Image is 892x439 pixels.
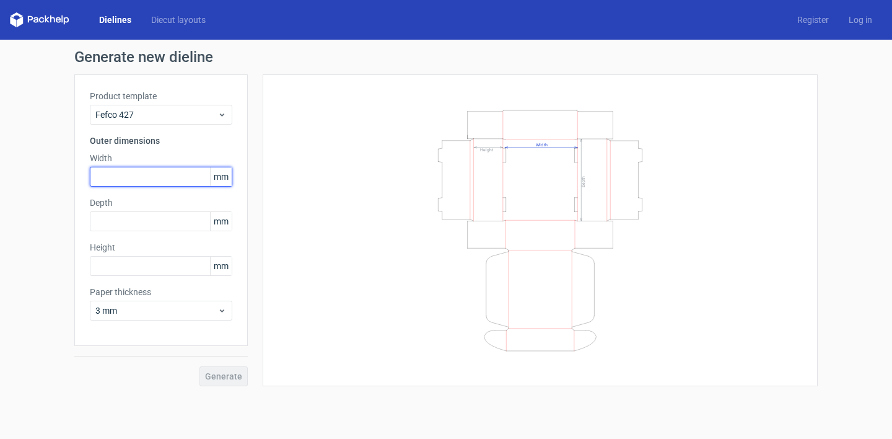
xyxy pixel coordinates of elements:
label: Product template [90,90,232,102]
text: Depth [581,175,586,187]
span: mm [210,257,232,275]
span: Fefco 427 [95,109,217,121]
label: Depth [90,197,232,209]
label: Paper thickness [90,286,232,298]
span: 3 mm [95,304,217,317]
h1: Generate new dieline [74,50,818,64]
label: Height [90,241,232,254]
a: Log in [839,14,882,26]
a: Diecut layouts [141,14,216,26]
label: Width [90,152,232,164]
span: mm [210,167,232,186]
h3: Outer dimensions [90,135,232,147]
text: Width [536,141,548,147]
a: Dielines [89,14,141,26]
text: Height [480,147,493,152]
a: Register [787,14,839,26]
span: mm [210,212,232,231]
